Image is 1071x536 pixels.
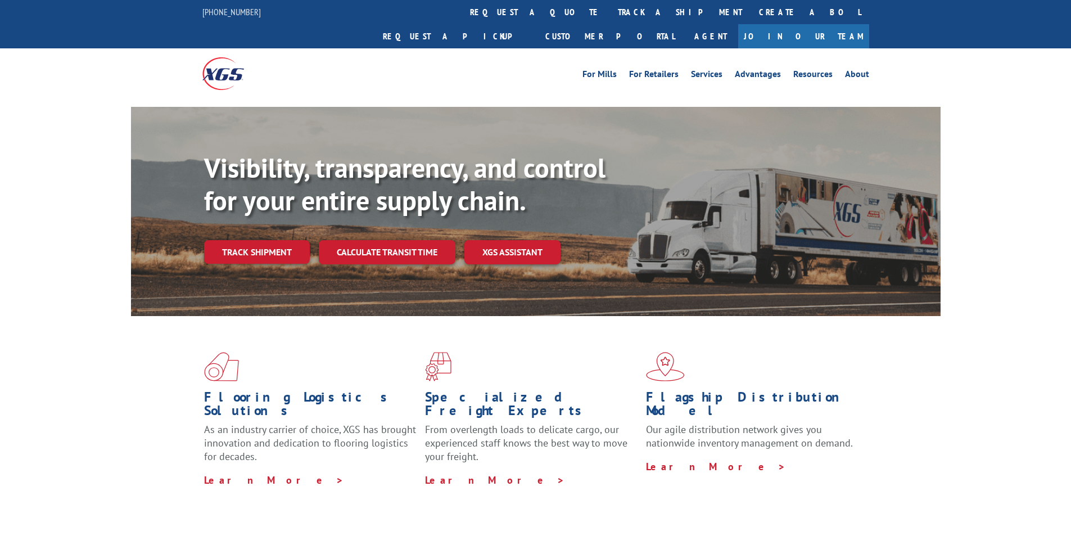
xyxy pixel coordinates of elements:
a: About [845,70,869,82]
a: Customer Portal [537,24,683,48]
a: Join Our Team [738,24,869,48]
a: For Mills [582,70,617,82]
p: From overlength loads to delicate cargo, our experienced staff knows the best way to move your fr... [425,423,638,473]
img: xgs-icon-total-supply-chain-intelligence-red [204,352,239,381]
a: Advantages [735,70,781,82]
span: As an industry carrier of choice, XGS has brought innovation and dedication to flooring logistics... [204,423,416,463]
img: xgs-icon-focused-on-flooring-red [425,352,451,381]
h1: Flagship Distribution Model [646,390,858,423]
a: XGS ASSISTANT [464,240,561,264]
h1: Flooring Logistics Solutions [204,390,417,423]
a: Learn More > [425,474,565,487]
a: Resources [793,70,833,82]
h1: Specialized Freight Experts [425,390,638,423]
a: Learn More > [646,460,786,473]
a: Track shipment [204,240,310,264]
a: For Retailers [629,70,679,82]
a: Agent [683,24,738,48]
span: Our agile distribution network gives you nationwide inventory management on demand. [646,423,853,449]
img: xgs-icon-flagship-distribution-model-red [646,352,685,381]
a: [PHONE_NUMBER] [202,6,261,17]
a: Calculate transit time [319,240,455,264]
a: Services [691,70,722,82]
b: Visibility, transparency, and control for your entire supply chain. [204,150,605,218]
a: Learn More > [204,474,344,487]
a: Request a pickup [374,24,537,48]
